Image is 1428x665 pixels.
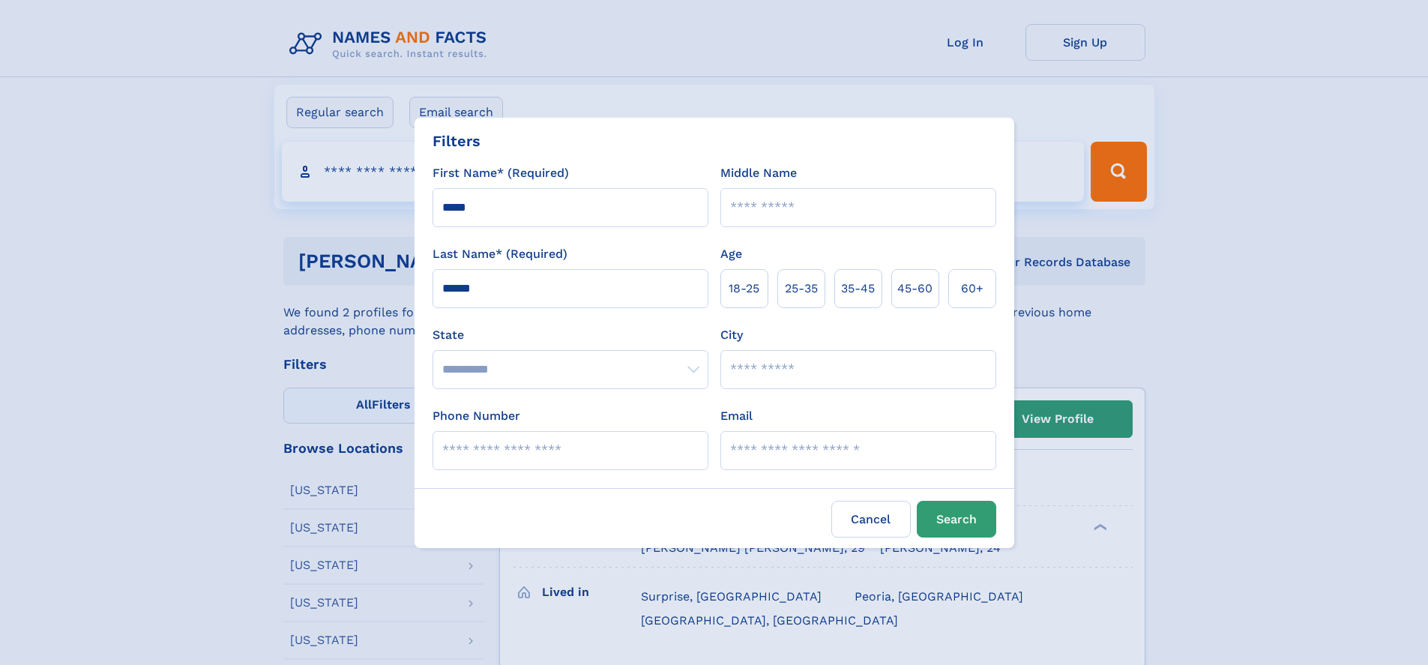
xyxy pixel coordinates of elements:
label: City [720,326,743,344]
div: Filters [433,130,480,152]
label: State [433,326,708,344]
label: Cancel [831,501,911,538]
label: First Name* (Required) [433,164,569,182]
button: Search [917,501,996,538]
span: 18‑25 [729,280,759,298]
span: 35‑45 [841,280,875,298]
span: 60+ [961,280,983,298]
span: 45‑60 [897,280,933,298]
span: 25‑35 [785,280,818,298]
label: Email [720,407,753,425]
label: Middle Name [720,164,797,182]
label: Last Name* (Required) [433,245,567,263]
label: Age [720,245,742,263]
label: Phone Number [433,407,520,425]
